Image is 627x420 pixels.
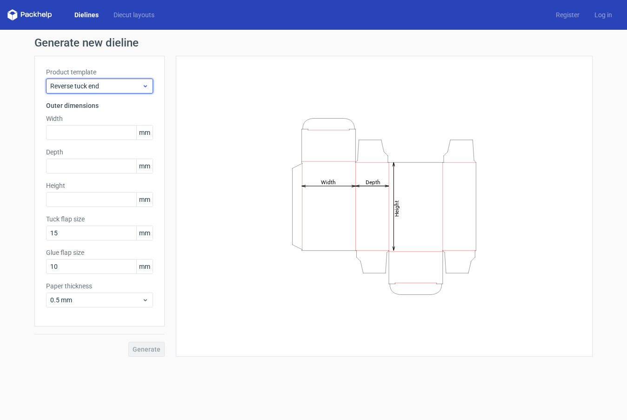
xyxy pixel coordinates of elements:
[34,37,593,48] h1: Generate new dieline
[46,281,153,291] label: Paper thickness
[321,179,336,185] tspan: Width
[50,81,142,91] span: Reverse tuck end
[136,126,153,140] span: mm
[50,295,142,305] span: 0.5 mm
[394,200,400,216] tspan: Height
[548,10,587,20] a: Register
[366,179,380,185] tspan: Depth
[136,159,153,173] span: mm
[46,114,153,123] label: Width
[106,10,162,20] a: Diecut layouts
[46,248,153,257] label: Glue flap size
[46,181,153,190] label: Height
[136,260,153,273] span: mm
[587,10,620,20] a: Log in
[46,214,153,224] label: Tuck flap size
[46,101,153,110] h3: Outer dimensions
[136,193,153,207] span: mm
[46,67,153,77] label: Product template
[136,226,153,240] span: mm
[46,147,153,157] label: Depth
[67,10,106,20] a: Dielines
